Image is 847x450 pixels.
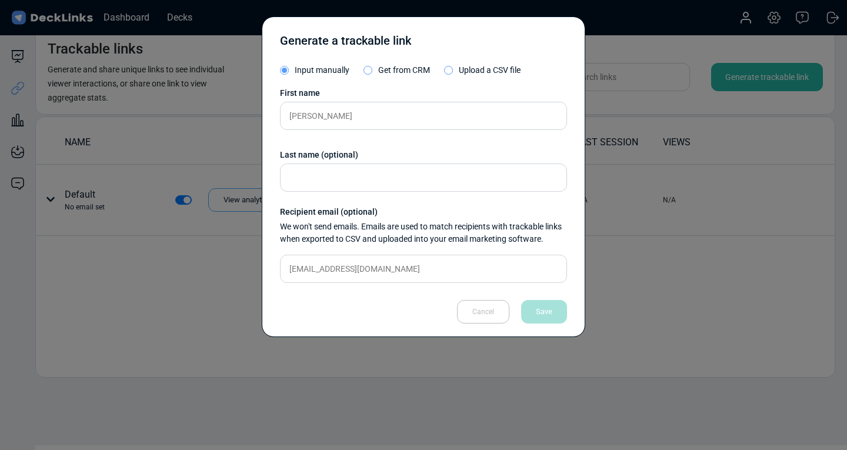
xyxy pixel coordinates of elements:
[280,149,567,161] div: Last name (optional)
[295,65,349,75] span: Input manually
[280,206,567,218] div: Recipient email (optional)
[280,32,411,55] div: Generate a trackable link
[280,221,567,245] div: We won't send emails. Emails are used to match recipients with trackable links when exported to C...
[280,87,567,99] div: First name
[378,65,430,75] span: Get from CRM
[280,255,567,283] input: email@domain.com
[459,65,521,75] span: Upload a CSV file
